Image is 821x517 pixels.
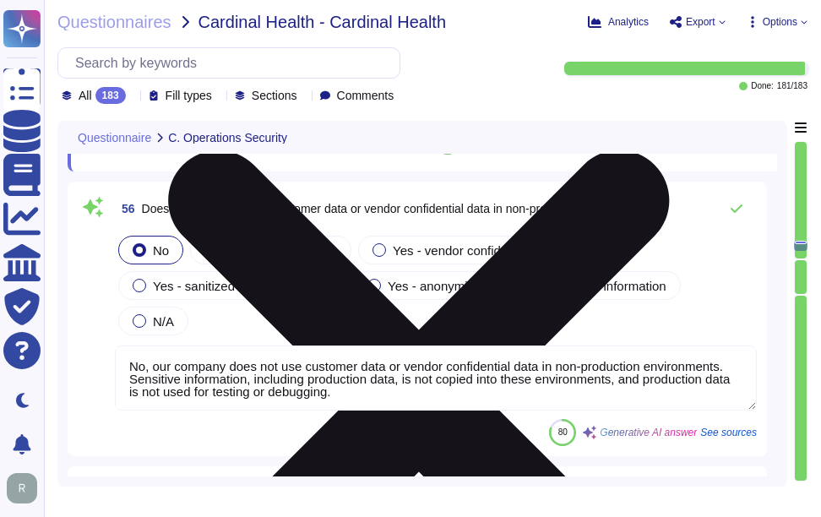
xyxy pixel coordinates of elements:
span: Options [763,17,797,27]
span: Comments [337,90,394,101]
span: C. Operations Security [168,132,287,144]
span: 80 [558,427,568,437]
button: user [3,470,49,507]
span: Export [686,17,715,27]
span: All [79,90,92,101]
span: Fill types [166,90,212,101]
button: Analytics [588,15,649,29]
div: 183 [95,87,126,104]
span: 56 [115,203,135,215]
input: Search by keywords [67,48,400,78]
textarea: No, our company does not use customer data or vendor confidential data in non-production environm... [115,346,757,411]
span: Analytics [608,17,649,27]
img: user [7,473,37,503]
span: Questionnaires [57,14,171,30]
span: 181 / 183 [777,82,807,90]
span: Questionnaire [78,132,151,144]
span: Sections [252,90,297,101]
span: Done: [751,82,774,90]
span: Cardinal Health - Cardinal Health [198,14,446,30]
span: See sources [700,427,757,438]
